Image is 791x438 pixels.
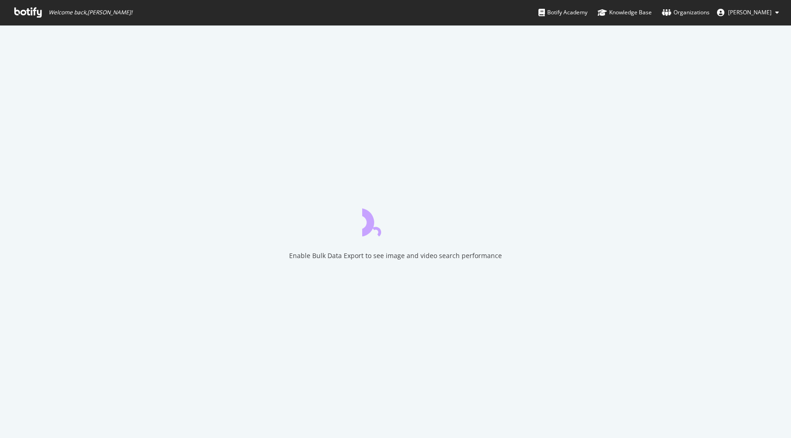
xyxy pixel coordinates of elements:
span: Welcome back, [PERSON_NAME] ! [49,9,132,16]
div: animation [362,203,429,236]
span: Juraj Mitosinka [728,8,772,16]
button: [PERSON_NAME] [710,5,786,20]
div: Botify Academy [538,8,587,17]
div: Knowledge Base [598,8,652,17]
div: Enable Bulk Data Export to see image and video search performance [289,251,502,260]
div: Organizations [662,8,710,17]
